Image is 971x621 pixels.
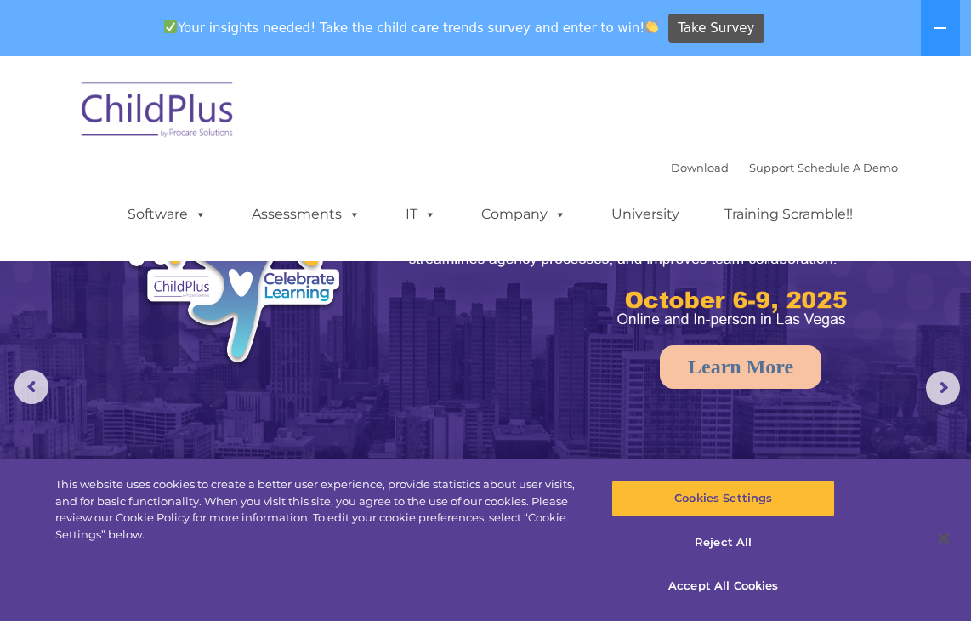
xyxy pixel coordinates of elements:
[235,197,378,231] a: Assessments
[594,197,696,231] a: University
[111,197,224,231] a: Software
[707,197,870,231] a: Training Scramble!!
[645,20,658,33] img: 👏
[671,161,729,174] a: Download
[156,11,666,44] span: Your insights needed! Take the child care trends survey and enter to win!
[464,197,583,231] a: Company
[611,481,835,516] button: Cookies Settings
[678,14,754,43] span: Take Survey
[660,345,821,389] a: Learn More
[925,520,962,557] button: Close
[798,161,898,174] a: Schedule A Demo
[611,525,835,561] button: Reject All
[55,476,582,543] div: This website uses cookies to create a better user experience, provide statistics about user visit...
[73,70,243,155] img: ChildPlus by Procare Solutions
[668,14,764,43] a: Take Survey
[164,20,177,33] img: ✅
[389,197,453,231] a: IT
[671,161,898,174] font: |
[611,568,835,604] button: Accept All Cookies
[749,161,794,174] a: Support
